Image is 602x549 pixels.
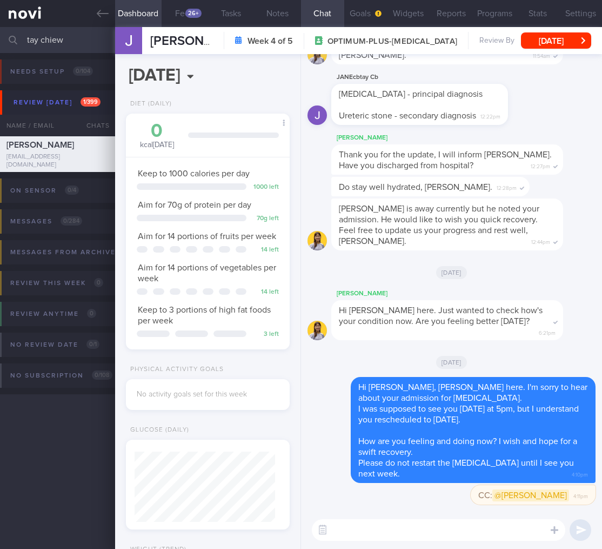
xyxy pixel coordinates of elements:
span: 0 [94,278,103,287]
span: Do stay well hydrated, [PERSON_NAME]. [339,183,492,191]
div: [PERSON_NAME] [331,287,596,300]
span: Aim for 14 portions of fruits per week [138,232,276,241]
div: No activity goals set for this week [137,390,279,400]
span: Aim for 14 portions of vegetables per week [138,263,276,283]
span: CC: [478,490,569,501]
span: [MEDICAL_DATA] - principal diagnosis [339,90,483,98]
span: [PERSON_NAME] is away currently but he noted your admission. He would like to wish you quick reco... [339,204,539,246]
div: Physical Activity Goals [126,366,224,374]
div: Messages from Archived [8,245,142,260]
span: [PERSON_NAME] [6,141,74,149]
span: Thank you for the update, I will inform [PERSON_NAME]. Have you discharged from hospital? [339,150,552,170]
div: kcal [DATE] [137,122,177,150]
span: [DATE] [436,356,467,369]
span: 0 / 284 [61,216,82,226]
span: Please do not restart the [MEDICAL_DATA] until I see you next week. [358,459,574,478]
span: 0 / 1 [86,340,99,349]
div: No review date [8,338,102,352]
span: 1 / 399 [81,97,101,107]
span: [PERSON_NAME] [150,35,251,48]
span: Hi [PERSON_NAME], [PERSON_NAME] here. I'm sorry to hear about your admission for [MEDICAL_DATA]. [358,383,587,402]
span: Review By [479,36,514,46]
div: No subscription [8,368,115,383]
span: Ureteric stone - secondary diagnosis [339,111,476,120]
div: Diet (Daily) [126,100,172,108]
div: Messages [8,214,85,229]
div: On sensor [8,183,82,198]
div: 0 [137,122,177,141]
span: No worries.. you can stop [MEDICAL_DATA] at the moment. Do keep us updated on your condition, [PE... [339,29,526,59]
button: [DATE] [521,32,591,49]
span: Keep to 1000 calories per day [138,169,250,178]
span: 0 / 4 [65,186,79,195]
span: 6:21pm [539,327,556,337]
div: 3 left [252,330,279,339]
strong: Week 4 of 5 [248,36,293,47]
div: 26+ [185,9,202,18]
div: Chats [72,115,115,136]
span: 12:44pm [531,236,550,246]
span: How are you feeling and doing now? I wish and hope for a swift recovery. [358,437,577,457]
div: 14 left [252,246,279,254]
div: [EMAIL_ADDRESS][DOMAIN_NAME] [6,153,109,169]
div: Review [DATE] [11,95,103,110]
span: OPTIMUM-PLUS-[MEDICAL_DATA] [327,36,457,47]
span: 11:54am [533,50,550,60]
div: Glucose (Daily) [126,426,189,434]
span: I was supposed to see you [DATE] at 5pm, but I understand you rescheduled to [DATE]. [358,405,579,424]
span: 12:22pm [480,110,500,121]
span: 12:28pm [497,182,517,192]
span: 4:10pm [572,468,588,479]
div: Review this week [8,276,106,290]
div: JANEcbtay Cb [331,71,540,84]
span: Aim for 70g of protein per day [138,201,251,209]
span: [DATE] [436,266,467,279]
span: 12:27pm [531,160,550,170]
div: 70 g left [252,215,279,223]
div: Needs setup [8,64,96,79]
div: 14 left [252,288,279,296]
span: 0 [87,309,96,318]
span: @[PERSON_NAME] [492,490,569,501]
span: 0 / 108 [92,371,112,380]
span: Keep to 3 portions of high fat foods per week [138,306,271,325]
div: [PERSON_NAME] [331,131,596,144]
div: Review anytime [8,307,99,321]
div: 1000 left [252,183,279,191]
span: 0 / 104 [73,67,93,76]
span: 4:11pm [573,490,588,500]
span: Hi [PERSON_NAME] here. Just wanted to check how's your condition now. Are you feeling better [DATE]? [339,306,543,326]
